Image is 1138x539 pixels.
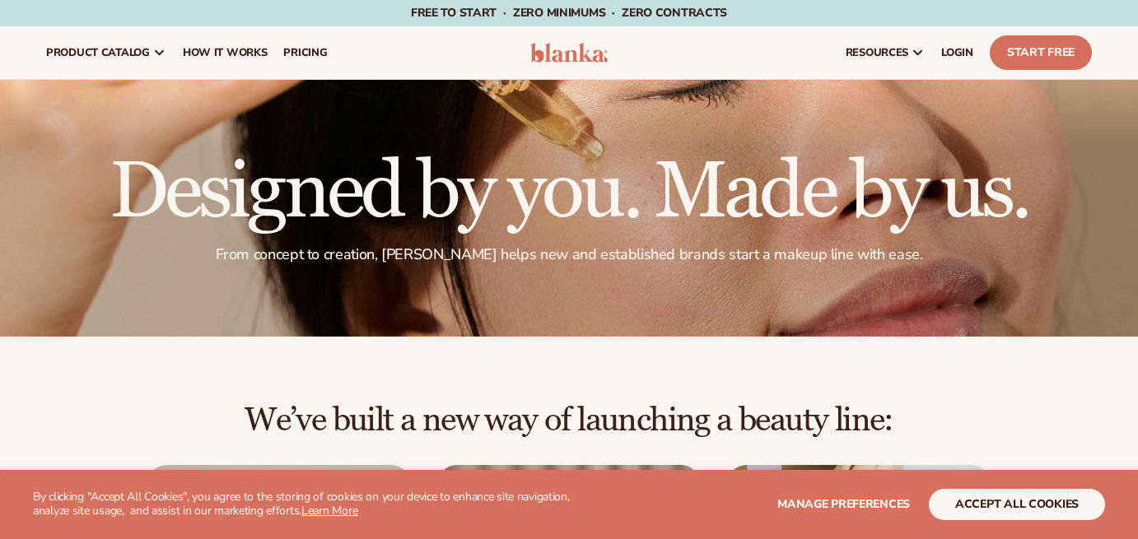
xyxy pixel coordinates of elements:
a: Learn More [301,503,357,518]
img: logo [530,43,608,63]
a: resources [837,26,933,79]
h1: Designed by you. Made by us. [46,153,1092,232]
span: Manage preferences [777,496,910,512]
p: By clicking "Accept All Cookies", you agree to the storing of cookies on your device to enhance s... [33,490,574,518]
h2: We’ve built a new way of launching a beauty line: [46,402,1092,439]
button: accept all cookies [929,489,1105,520]
span: resources [846,46,908,59]
a: product catalog [38,26,175,79]
a: Start Free [990,35,1092,70]
span: Free to start · ZERO minimums · ZERO contracts [411,5,727,21]
a: pricing [275,26,335,79]
span: LOGIN [941,46,973,59]
span: product catalog [46,46,150,59]
span: How It Works [183,46,268,59]
a: LOGIN [933,26,982,79]
span: pricing [283,46,327,59]
p: From concept to creation, [PERSON_NAME] helps new and established brands start a makeup line with... [46,245,1092,264]
a: How It Works [175,26,276,79]
button: Manage preferences [777,489,910,520]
